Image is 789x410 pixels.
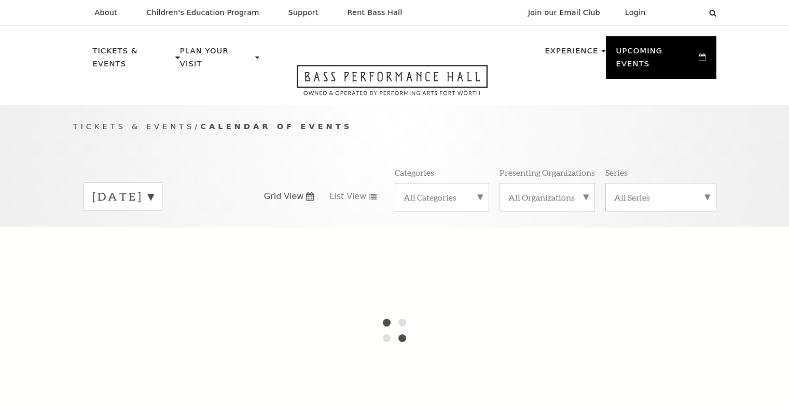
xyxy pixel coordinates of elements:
[500,167,595,178] p: Presenting Organizations
[404,192,480,203] label: All Categories
[545,45,598,63] p: Experience
[95,8,117,17] p: About
[73,122,195,131] span: Tickets & Events
[616,45,697,76] p: Upcoming Events
[180,45,253,76] p: Plan Your Visit
[93,45,173,76] p: Tickets & Events
[662,8,699,18] select: Select:
[614,192,708,203] label: All Series
[146,8,259,17] p: Children's Education Program
[348,8,403,17] p: Rent Bass Hall
[200,122,352,131] span: Calendar of Events
[92,189,154,205] label: [DATE]
[288,8,319,17] p: Support
[508,192,586,203] label: All Organizations
[605,167,628,178] p: Series
[395,167,434,178] p: Categories
[264,191,304,202] span: Grid View
[329,191,366,202] span: List View
[73,120,716,133] p: /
